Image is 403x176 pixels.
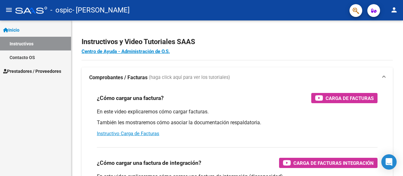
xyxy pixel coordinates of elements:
[3,27,19,34] span: Inicio
[311,93,378,103] button: Carga de Facturas
[50,3,72,17] span: - ospic
[390,6,398,14] mat-icon: person
[97,94,164,103] h3: ¿Cómo cargar una factura?
[89,74,148,81] strong: Comprobantes / Facturas
[293,159,374,167] span: Carga de Facturas Integración
[82,36,393,48] h2: Instructivos y Video Tutoriales SAAS
[72,3,130,17] span: - [PERSON_NAME]
[82,49,170,54] a: Centro de Ayuda - Administración de O.S.
[97,158,201,167] h3: ¿Cómo cargar una factura de integración?
[279,158,378,168] button: Carga de Facturas Integración
[82,67,393,88] mat-expansion-panel-header: Comprobantes / Facturas (haga click aquí para ver los tutoriales)
[97,108,378,115] p: En este video explicaremos cómo cargar facturas.
[381,154,397,170] div: Open Intercom Messenger
[5,6,13,14] mat-icon: menu
[3,68,61,75] span: Prestadores / Proveedores
[97,119,378,126] p: También les mostraremos cómo asociar la documentación respaldatoria.
[149,74,230,81] span: (haga click aquí para ver los tutoriales)
[97,131,159,136] a: Instructivo Carga de Facturas
[326,94,374,102] span: Carga de Facturas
